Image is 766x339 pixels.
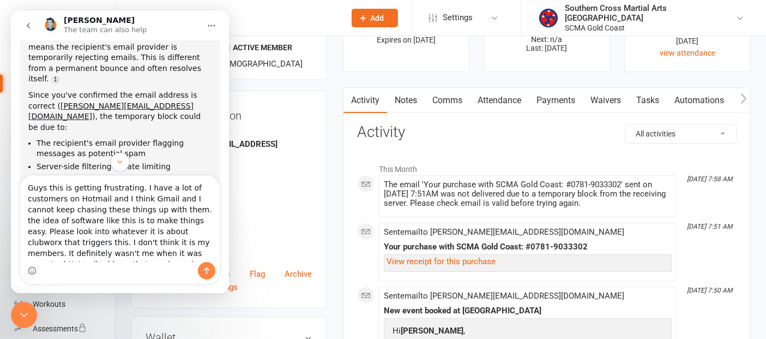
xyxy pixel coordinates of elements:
i: [DATE] 7:50 AM [687,287,732,294]
p: Next: n/a Last: [DATE] [494,35,600,52]
i: [DATE] 7:58 AM [687,175,732,183]
div: A temporary block from the receiving server means the recipient's email provider is temporarily r... [17,20,201,74]
strong: [PERSON_NAME][EMAIL_ADDRESS][DOMAIN_NAME] [147,139,312,159]
a: View receipt for this purchase [387,257,496,266]
strong: - [147,215,312,225]
a: Source reference 8507602: [40,64,49,73]
a: Archive [285,267,312,281]
a: Comms [425,88,470,113]
div: Mobile Number Required [147,162,312,172]
a: Flag [250,267,265,281]
button: Home [190,4,211,25]
a: Payments [529,88,583,113]
iframe: Intercom live chat [11,302,37,328]
a: Attendance [470,88,529,113]
img: thumb_image1620786302.png [538,7,559,29]
span: Sent email to [PERSON_NAME][EMAIL_ADDRESS][DOMAIN_NAME] [384,291,624,301]
strong: [PERSON_NAME] [401,326,463,336]
strong: 0493365351 [147,171,312,181]
div: Email Required [147,130,312,140]
div: Your purchase with SCMA Gold Coast: #0781-9033302 [384,242,672,252]
div: Address [147,183,312,194]
div: Location [147,249,312,260]
span: Expires on [DATE] [377,35,436,44]
div: Since you've confirmed the email address is correct ( ), the temporary block could be due to: [17,79,201,122]
input: Search... [143,10,337,26]
div: SCMA Gold Coast [565,23,735,33]
strong: [STREET_ADDRESS] [147,193,312,203]
div: Member Number [147,206,312,216]
i: [DATE] 7:51 AM [687,223,732,230]
div: The email 'Your purchase with SCMA Gold Coast: #0781-9033302' sent on [DATE] 7:51AM was not deliv... [384,180,672,208]
span: Sent email to [PERSON_NAME][EMAIL_ADDRESS][DOMAIN_NAME] [384,227,624,237]
div: Workouts [33,300,65,308]
li: The recipient's email provider flagging messages as potential spam [26,127,201,147]
button: Add [352,9,398,27]
a: view attendance [660,49,715,57]
textarea: Message… [9,165,209,251]
a: Notes [387,88,425,113]
a: Workouts [14,292,115,317]
div: [DATE] [635,35,740,47]
a: Activity [343,88,387,113]
div: Southern Cross Martial Arts [GEOGRAPHIC_DATA] [565,3,735,23]
a: Tasks [629,88,667,113]
div: Assessments [33,324,87,333]
div: New event booked at [GEOGRAPHIC_DATA] [384,306,672,316]
span: Active member [233,43,292,52]
button: Send a message… [187,251,204,269]
div: Date of Birth [147,228,312,238]
a: Automations [667,88,732,113]
a: [PERSON_NAME][EMAIL_ADDRESS][DOMAIN_NAME] [17,91,183,110]
button: Emoji picker [17,255,26,264]
p: The team can also help [53,14,136,25]
span: Settings [443,5,473,30]
button: Scroll to bottom [100,142,118,160]
h3: Activity [357,124,737,141]
a: Waivers [583,88,629,113]
li: This Month [357,158,737,175]
span: Add [371,14,384,22]
strong: [DATE] [147,237,312,247]
iframe: Intercom live chat [11,11,229,293]
span: [DEMOGRAPHIC_DATA] [217,59,303,69]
